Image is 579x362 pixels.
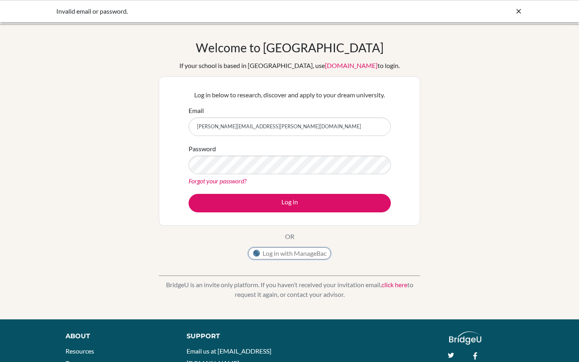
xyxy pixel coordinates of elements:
h1: Welcome to [GEOGRAPHIC_DATA] [196,40,384,55]
p: Log in below to research, discover and apply to your dream university. [189,90,391,100]
img: logo_white@2x-f4f0deed5e89b7ecb1c2cc34c3e3d731f90f0f143d5ea2071677605dd97b5244.png [449,331,482,345]
a: Resources [66,347,94,355]
div: Invalid email or password. [56,6,402,16]
p: BridgeU is an invite only platform. If you haven’t received your invitation email, to request it ... [159,280,420,299]
label: Password [189,144,216,154]
button: Log in [189,194,391,212]
p: OR [285,232,294,241]
a: Forgot your password? [189,177,246,185]
a: click here [382,281,407,288]
button: Log in with ManageBac [248,247,331,259]
a: [DOMAIN_NAME] [325,62,378,69]
div: If your school is based in [GEOGRAPHIC_DATA], use to login. [179,61,400,70]
div: Support [187,331,281,341]
div: About [66,331,168,341]
label: Email [189,106,204,115]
